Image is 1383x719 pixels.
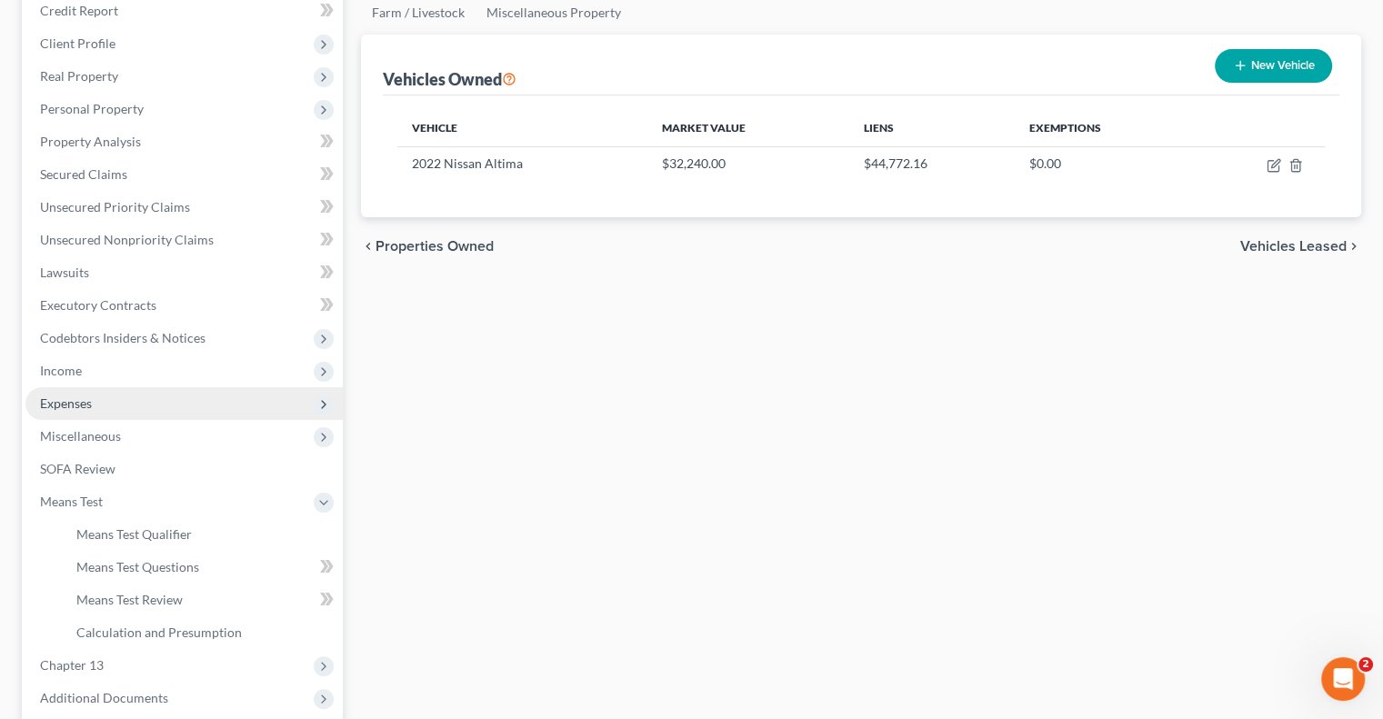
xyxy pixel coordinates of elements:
[361,239,494,254] button: chevron_left Properties Owned
[397,146,647,181] td: 2022 Nissan Altima
[76,526,192,542] span: Means Test Qualifier
[1321,657,1365,701] iframe: Intercom live chat
[849,146,1015,181] td: $44,772.16
[25,191,343,224] a: Unsecured Priority Claims
[376,239,494,254] span: Properties Owned
[62,518,343,551] a: Means Test Qualifier
[25,256,343,289] a: Lawsuits
[40,101,144,116] span: Personal Property
[40,494,103,509] span: Means Test
[62,584,343,616] a: Means Test Review
[1015,146,1195,181] td: $0.00
[76,592,183,607] span: Means Test Review
[40,166,127,182] span: Secured Claims
[1015,110,1195,146] th: Exemptions
[849,110,1015,146] th: Liens
[40,68,118,84] span: Real Property
[40,657,104,673] span: Chapter 13
[62,616,343,649] a: Calculation and Presumption
[76,624,242,640] span: Calculation and Presumption
[76,559,199,574] span: Means Test Questions
[25,125,343,158] a: Property Analysis
[25,289,343,322] a: Executory Contracts
[40,690,168,705] span: Additional Documents
[40,265,89,280] span: Lawsuits
[25,158,343,191] a: Secured Claims
[40,428,121,444] span: Miscellaneous
[40,297,156,313] span: Executory Contracts
[40,461,115,476] span: SOFA Review
[1240,239,1361,254] button: Vehicles Leased chevron_right
[40,3,118,18] span: Credit Report
[40,232,214,247] span: Unsecured Nonpriority Claims
[361,239,376,254] i: chevron_left
[1358,657,1373,672] span: 2
[25,453,343,485] a: SOFA Review
[383,68,516,90] div: Vehicles Owned
[40,199,190,215] span: Unsecured Priority Claims
[25,224,343,256] a: Unsecured Nonpriority Claims
[62,551,343,584] a: Means Test Questions
[647,110,848,146] th: Market Value
[40,363,82,378] span: Income
[1347,239,1361,254] i: chevron_right
[647,146,848,181] td: $32,240.00
[40,35,115,51] span: Client Profile
[40,330,205,345] span: Codebtors Insiders & Notices
[397,110,647,146] th: Vehicle
[1240,239,1347,254] span: Vehicles Leased
[1215,49,1332,83] button: New Vehicle
[40,134,141,149] span: Property Analysis
[40,395,92,411] span: Expenses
